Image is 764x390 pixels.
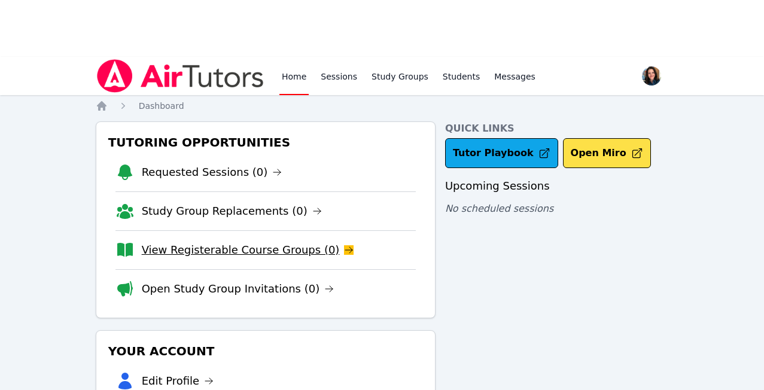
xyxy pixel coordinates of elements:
[139,101,184,111] span: Dashboard
[492,57,538,95] a: Messages
[369,57,431,95] a: Study Groups
[142,242,354,258] a: View Registerable Course Groups (0)
[106,340,425,362] h3: Your Account
[142,203,322,220] a: Study Group Replacements (0)
[142,164,282,181] a: Requested Sessions (0)
[445,121,669,136] h4: Quick Links
[440,57,482,95] a: Students
[494,71,535,83] span: Messages
[445,178,669,194] h3: Upcoming Sessions
[142,373,214,389] a: Edit Profile
[142,281,334,297] a: Open Study Group Invitations (0)
[96,100,669,112] nav: Breadcrumb
[445,138,558,168] a: Tutor Playbook
[318,57,360,95] a: Sessions
[279,57,309,95] a: Home
[139,100,184,112] a: Dashboard
[563,138,651,168] button: Open Miro
[445,203,553,214] span: No scheduled sessions
[106,132,425,153] h3: Tutoring Opportunities
[96,59,265,93] img: Air Tutors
